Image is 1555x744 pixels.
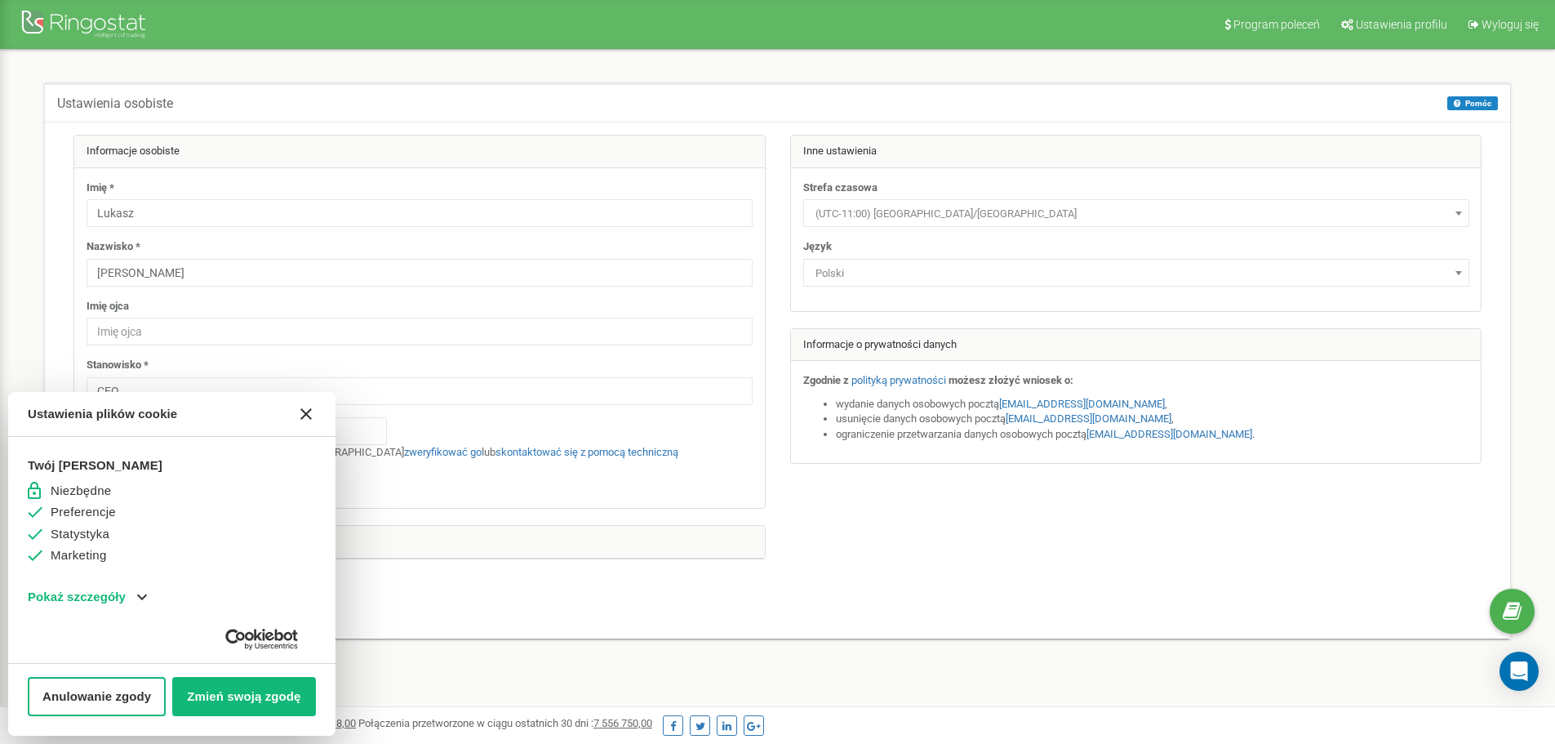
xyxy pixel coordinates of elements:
[87,358,149,373] label: Stanowisko *
[87,180,114,196] label: Imię *
[851,374,946,386] a: polityką prywatności
[28,482,316,501] li: Niezbędne
[28,503,316,522] li: Preferencje
[28,525,316,544] li: Statystyka
[172,677,315,716] button: Zmień swoją zgodę
[999,398,1165,410] a: [EMAIL_ADDRESS][DOMAIN_NAME]
[87,199,753,227] input: Imię
[87,318,753,345] input: Imię ojca
[404,446,482,458] a: zweryfikować go
[593,717,652,729] u: 7 556 750,00
[87,299,129,314] label: Imię ojca
[28,588,147,607] button: Pokaż szczegóły
[74,526,765,559] div: Zmień hasło
[791,329,1482,362] div: Informacje o prywatności danych
[1356,18,1447,31] span: Ustawienia profilu
[1499,652,1539,691] div: Open Intercom Messenger
[28,677,166,716] button: Anulowanie zgody
[791,136,1482,168] div: Inne ustawienia
[28,546,316,565] li: Marketing
[809,203,1464,225] span: (UTC-11:00) Pacific/Midway
[28,405,177,424] strong: Ustawienia plików cookie
[57,96,173,111] h5: Ustawienia osobiste
[809,262,1464,285] span: Polski
[87,445,753,461] p: Twój numer telefonu nie został zweryfikowany. [GEOGRAPHIC_DATA] lub
[207,629,316,650] a: Usercentrics Cookiebot - opens new page
[87,239,140,255] label: Nazwisko *
[803,239,832,255] label: Język
[87,377,753,405] input: Stanowisko
[803,259,1469,287] span: Polski
[28,457,316,475] strong: Twój [PERSON_NAME]
[1482,18,1539,31] span: Wyloguj się
[836,397,1469,412] li: wydanie danych osobowych pocztą ,
[1006,412,1171,425] a: [EMAIL_ADDRESS][DOMAIN_NAME]
[836,412,1469,427] li: usunięcie danych osobowych pocztą ,
[358,717,652,729] span: Połączenia przetworzone w ciągu ostatnich 30 dni :
[836,427,1469,443] li: ograniczenie przetwarzania danych osobowych pocztą .
[1233,18,1320,31] span: Program poleceń
[1086,428,1252,440] a: [EMAIL_ADDRESS][DOMAIN_NAME]
[287,394,326,434] button: Close CMP widget
[803,374,849,386] strong: Zgodnie z
[74,136,765,168] div: Informacje osobiste
[949,374,1073,386] strong: możesz złożyć wniosek o:
[87,259,753,287] input: Nazwisko
[803,180,877,196] label: Strefa czasowa
[803,199,1469,227] span: (UTC-11:00) Pacific/Midway
[1447,96,1498,110] button: Pomóc
[495,446,678,458] a: skontaktować się z pomocą techniczną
